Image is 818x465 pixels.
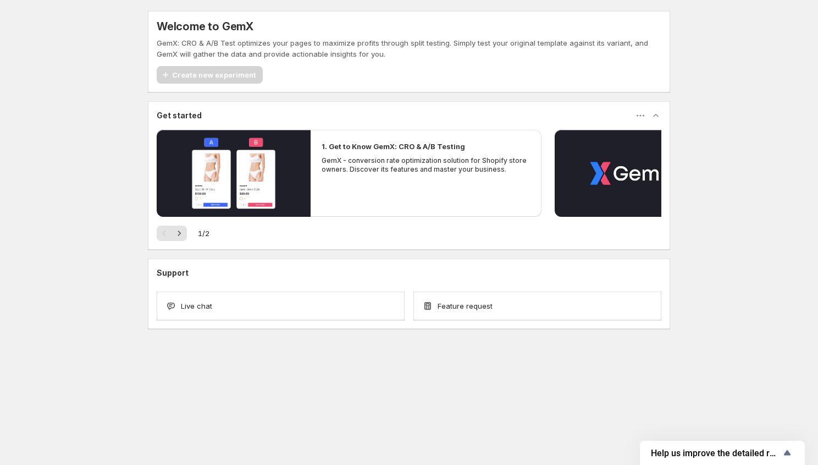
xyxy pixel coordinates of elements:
[157,37,661,59] p: GemX: CRO & A/B Test optimizes your pages to maximize profits through split testing. Simply test ...
[322,156,530,174] p: GemX - conversion rate optimization solution for Shopify store owners. Discover its features and ...
[438,300,493,311] span: Feature request
[651,448,781,458] span: Help us improve the detailed report for A/B campaigns
[157,20,253,33] h5: Welcome to GemX
[181,300,212,311] span: Live chat
[322,141,465,152] h2: 1. Get to Know GemX: CRO & A/B Testing
[157,267,189,278] h3: Support
[157,110,202,121] h3: Get started
[651,446,794,459] button: Show survey - Help us improve the detailed report for A/B campaigns
[198,228,209,239] span: 1 / 2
